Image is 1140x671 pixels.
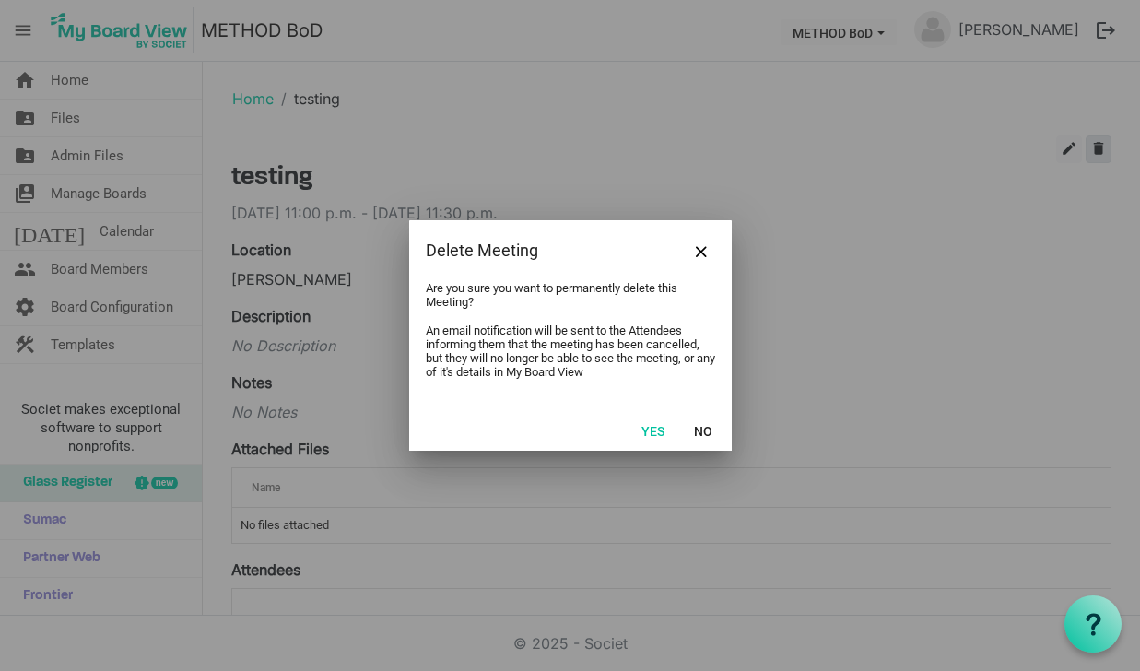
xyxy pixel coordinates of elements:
button: No [682,418,724,443]
div: Delete Meeting [426,237,657,265]
button: Close [688,237,715,265]
button: Yes [629,418,676,443]
p: An email notification will be sent to the Attendees informing them that the meeting has been canc... [426,324,715,379]
p: Are you sure you want to permanently delete this Meeting? [426,281,715,309]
